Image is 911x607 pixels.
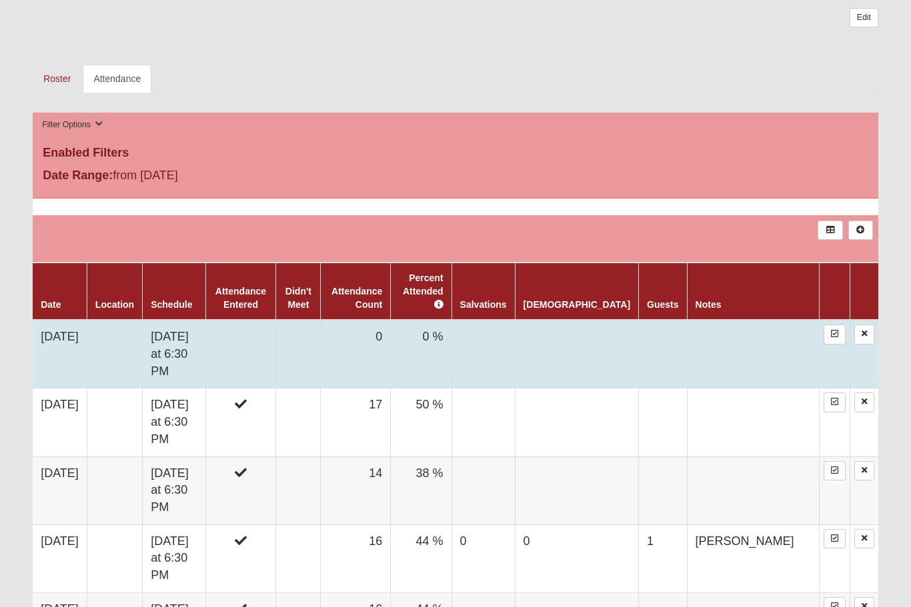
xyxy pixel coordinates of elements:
th: Guests [639,263,687,320]
td: [DATE] at 6:30 PM [143,389,205,457]
a: Edit [850,9,878,28]
th: [DEMOGRAPHIC_DATA] [515,263,638,320]
td: [DATE] [33,389,87,457]
td: 0 [515,525,638,593]
button: Filter Options [38,119,107,133]
td: [DATE] at 6:30 PM [143,320,205,389]
td: [DATE] at 6:30 PM [143,457,205,525]
a: Delete [854,325,874,344]
label: Date Range: [43,167,113,185]
td: 14 [321,457,391,525]
td: 0 [321,320,391,389]
a: Location [95,300,134,310]
td: 50 % [391,389,451,457]
th: Salvations [451,263,515,320]
a: Export to Excel [818,221,842,241]
td: [DATE] [33,320,87,389]
a: Date [41,300,61,310]
td: 44 % [391,525,451,593]
div: from [DATE] [33,167,315,189]
td: [DATE] at 6:30 PM [143,525,205,593]
a: Notes [696,300,722,310]
a: Roster [33,65,81,93]
a: Attendance Entered [215,287,266,310]
a: Enter Attendance [824,530,846,549]
a: Enter Attendance [824,325,846,344]
td: 16 [321,525,391,593]
a: Delete [854,530,874,549]
td: 0 [451,525,515,593]
h4: Enabled Filters [43,147,868,161]
td: [DATE] [33,457,87,525]
a: Delete [854,393,874,412]
a: Alt+N [848,221,873,241]
td: 0 % [391,320,451,389]
td: 38 % [391,457,451,525]
a: Schedule [151,300,192,310]
a: Attendance [83,65,151,93]
a: Delete [854,462,874,481]
a: Didn't Meet [285,287,311,310]
a: Attendance Count [331,287,382,310]
a: Enter Attendance [824,462,846,481]
a: Percent Attended [403,273,443,310]
td: [DATE] [33,525,87,593]
td: 1 [639,525,687,593]
a: Enter Attendance [824,393,846,412]
td: 17 [321,389,391,457]
td: [PERSON_NAME] [687,525,819,593]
